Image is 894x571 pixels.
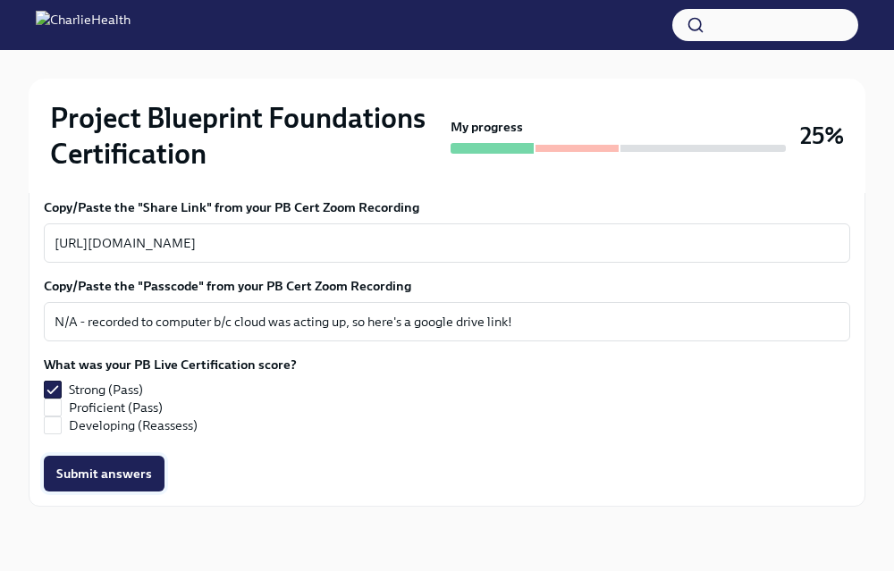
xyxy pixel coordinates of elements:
span: Developing (Reassess) [69,416,198,434]
label: What was your PB Live Certification score? [44,356,297,374]
span: Submit answers [56,465,152,483]
span: Proficient (Pass) [69,399,163,416]
h3: 25% [800,120,844,152]
label: Copy/Paste the "Share Link" from your PB Cert Zoom Recording [44,198,850,216]
img: CharlieHealth [36,11,131,39]
label: Copy/Paste the "Passcode" from your PB Cert Zoom Recording [44,277,850,295]
textarea: N/A - recorded to computer b/c cloud was acting up, so here's a google drive link! [55,311,839,332]
button: Submit answers [44,456,164,491]
strong: My progress [451,118,523,136]
h2: Project Blueprint Foundations Certification [50,100,443,172]
textarea: [URL][DOMAIN_NAME] [55,232,839,254]
span: Strong (Pass) [69,381,143,399]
